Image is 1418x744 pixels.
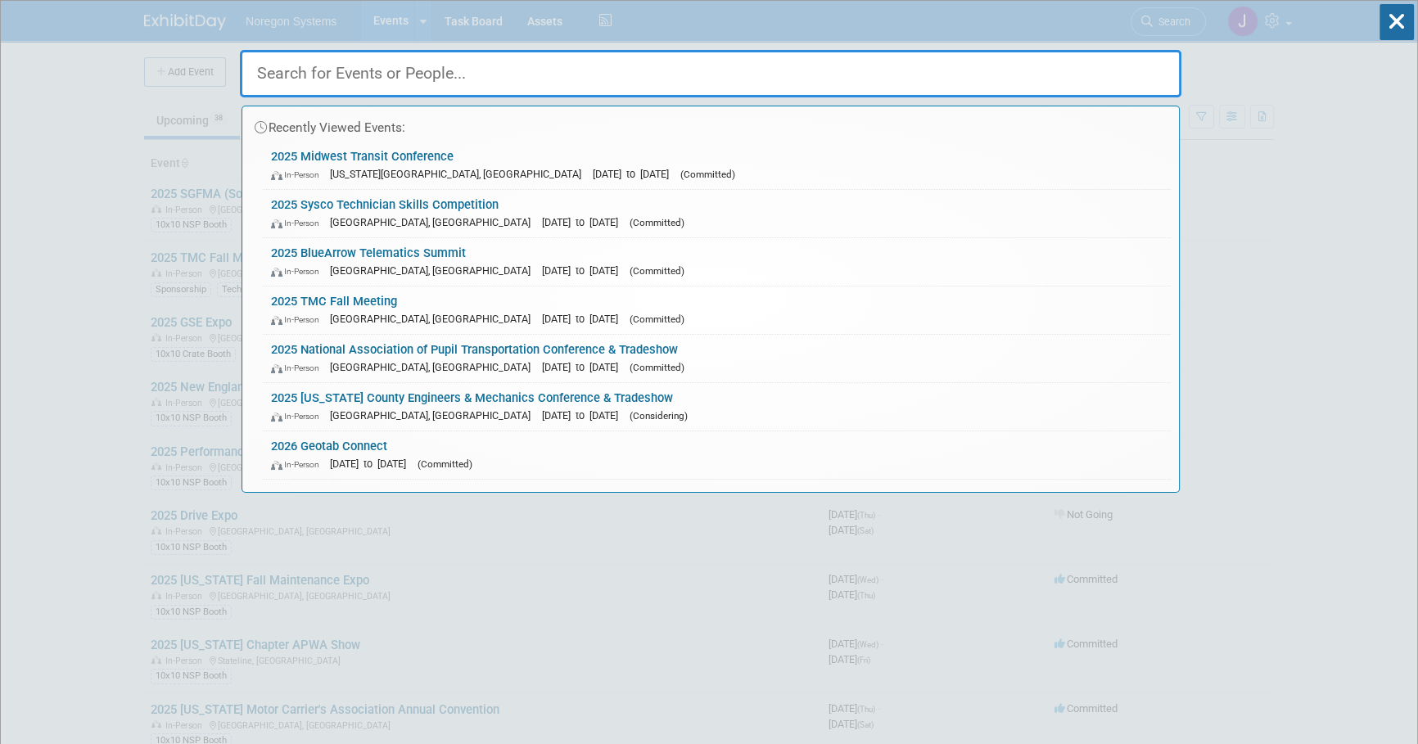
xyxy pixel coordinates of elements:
span: [DATE] to [DATE] [542,409,626,422]
span: [US_STATE][GEOGRAPHIC_DATA], [GEOGRAPHIC_DATA] [330,168,589,180]
span: [DATE] to [DATE] [542,216,626,228]
a: 2025 TMC Fall Meeting In-Person [GEOGRAPHIC_DATA], [GEOGRAPHIC_DATA] [DATE] to [DATE] (Committed) [263,286,1171,334]
span: In-Person [271,169,327,180]
span: (Committed) [630,265,684,277]
span: In-Person [271,266,327,277]
span: (Considering) [630,410,688,422]
span: [GEOGRAPHIC_DATA], [GEOGRAPHIC_DATA] [330,313,539,325]
span: (Committed) [630,217,684,228]
span: [GEOGRAPHIC_DATA], [GEOGRAPHIC_DATA] [330,264,539,277]
span: (Committed) [630,362,684,373]
span: In-Person [271,363,327,373]
span: (Committed) [418,458,472,470]
a: 2025 [US_STATE] County Engineers & Mechanics Conference & Tradeshow In-Person [GEOGRAPHIC_DATA], ... [263,383,1171,431]
span: (Committed) [630,313,684,325]
span: [DATE] to [DATE] [542,264,626,277]
div: Recently Viewed Events: [251,106,1171,142]
span: [DATE] to [DATE] [593,168,677,180]
span: In-Person [271,218,327,228]
a: 2025 Midwest Transit Conference In-Person [US_STATE][GEOGRAPHIC_DATA], [GEOGRAPHIC_DATA] [DATE] t... [263,142,1171,189]
a: 2025 National Association of Pupil Transportation Conference & Tradeshow In-Person [GEOGRAPHIC_DA... [263,335,1171,382]
a: 2026 Geotab Connect In-Person [DATE] to [DATE] (Committed) [263,431,1171,479]
span: [GEOGRAPHIC_DATA], [GEOGRAPHIC_DATA] [330,409,539,422]
span: [GEOGRAPHIC_DATA], [GEOGRAPHIC_DATA] [330,361,539,373]
span: In-Person [271,314,327,325]
span: (Committed) [680,169,735,180]
span: [DATE] to [DATE] [330,458,414,470]
span: [DATE] to [DATE] [542,361,626,373]
span: In-Person [271,459,327,470]
a: 2025 Sysco Technician Skills Competition In-Person [GEOGRAPHIC_DATA], [GEOGRAPHIC_DATA] [DATE] to... [263,190,1171,237]
span: [GEOGRAPHIC_DATA], [GEOGRAPHIC_DATA] [330,216,539,228]
input: Search for Events or People... [240,50,1181,97]
span: In-Person [271,411,327,422]
a: 2025 BlueArrow Telematics Summit In-Person [GEOGRAPHIC_DATA], [GEOGRAPHIC_DATA] [DATE] to [DATE] ... [263,238,1171,286]
span: [DATE] to [DATE] [542,313,626,325]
